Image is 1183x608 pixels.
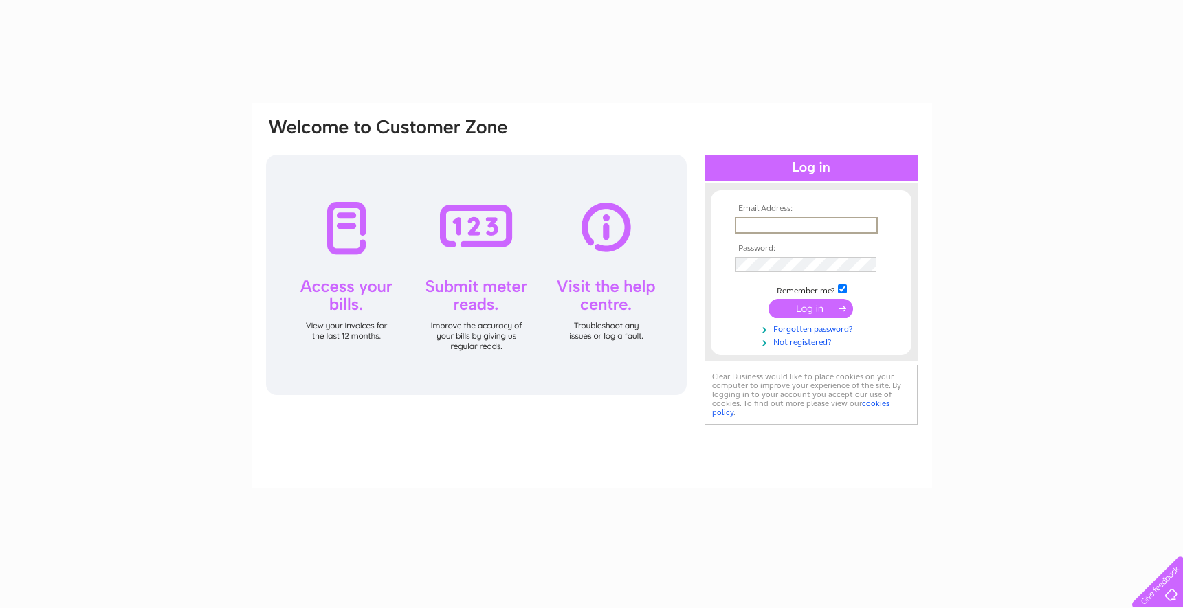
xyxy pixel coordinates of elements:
a: cookies policy [712,398,889,417]
th: Password: [731,244,891,254]
div: Clear Business would like to place cookies on your computer to improve your experience of the sit... [705,365,918,425]
td: Remember me? [731,282,891,296]
a: Forgotten password? [735,322,891,335]
input: Submit [769,299,853,318]
th: Email Address: [731,204,891,214]
a: Not registered? [735,335,891,348]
